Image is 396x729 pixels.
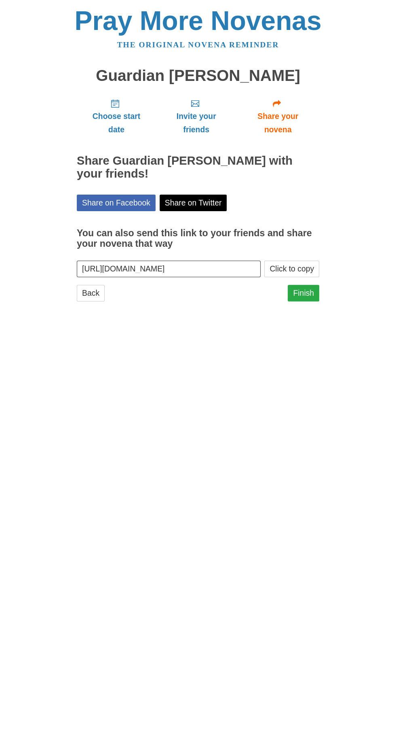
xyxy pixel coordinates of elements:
[77,285,105,301] a: Back
[164,110,228,136] span: Invite your friends
[244,110,311,136] span: Share your novena
[77,67,319,85] h1: Guardian [PERSON_NAME]
[156,92,236,140] a: Invite your friends
[77,228,319,249] h3: You can also send this link to your friends and share your novena that way
[85,110,148,136] span: Choose start date
[264,261,319,277] button: Click to copy
[288,285,319,301] a: Finish
[117,40,279,49] a: The original novena reminder
[77,155,319,180] h2: Share Guardian [PERSON_NAME] with your friends!
[77,195,156,211] a: Share on Facebook
[77,92,156,140] a: Choose start date
[160,195,227,211] a: Share on Twitter
[75,6,322,36] a: Pray More Novenas
[236,92,319,140] a: Share your novena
